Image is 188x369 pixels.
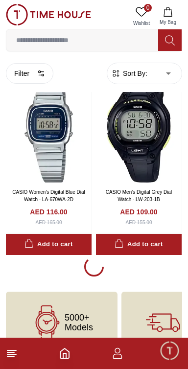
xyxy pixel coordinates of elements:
div: AED 155.00 [126,219,152,226]
span: My Bag [156,19,180,26]
span: Wishlist [129,20,154,27]
button: Add to cart [96,234,182,255]
div: Chat Widget [159,340,181,362]
img: ... [6,4,91,25]
img: CASIO Women's Digital Blue Dial Watch - LA-670WA-2D [6,72,92,183]
div: AED 165.00 [36,219,62,226]
img: CASIO Men's Digital Grey Dial Watch - LW-203-1B [96,72,182,183]
div: Add to cart [115,239,163,250]
h4: AED 116.00 [30,207,67,217]
button: Filter [6,63,53,84]
a: Home [59,347,70,359]
span: 0 [144,4,152,12]
h4: AED 109.00 [120,207,157,217]
button: Sort By: [111,69,147,78]
button: Add to cart [6,234,92,255]
a: CASIO Men's Digital Grey Dial Watch - LW-203-1B [106,189,172,202]
a: 0Wishlist [129,4,154,29]
span: 5000+ Models [65,313,93,332]
button: My Bag [154,4,182,29]
span: Sort By: [121,69,147,78]
a: CASIO Women's Digital Blue Dial Watch - LA-670WA-2D [12,189,85,202]
div: Add to cart [24,239,72,250]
